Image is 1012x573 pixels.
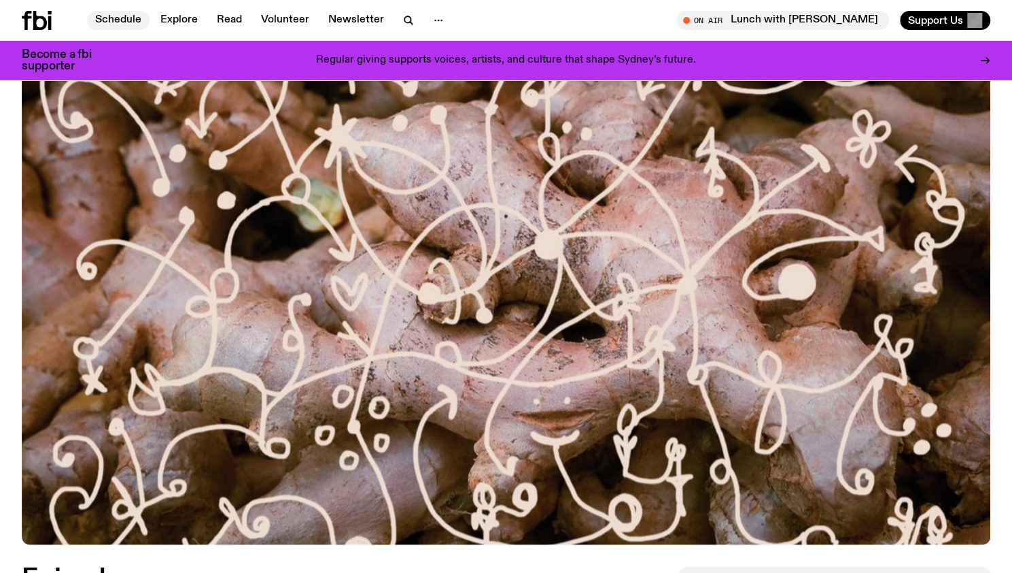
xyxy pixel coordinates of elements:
[152,11,206,30] a: Explore
[87,11,150,30] a: Schedule
[22,49,109,72] h3: Become a fbi supporter
[908,14,963,27] span: Support Us
[209,11,250,30] a: Read
[316,54,696,67] p: Regular giving supports voices, artists, and culture that shape Sydney’s future.
[676,11,889,30] button: On AirLunch with [PERSON_NAME]
[900,11,990,30] button: Support Us
[253,11,317,30] a: Volunteer
[320,11,392,30] a: Newsletter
